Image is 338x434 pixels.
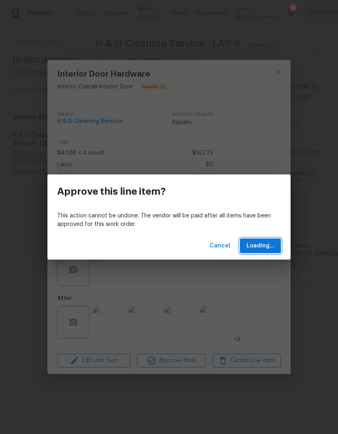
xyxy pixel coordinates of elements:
span: Cancel [210,241,230,251]
p: This action cannot be undone. The vendor will be paid after all items have been approved for this... [57,212,281,229]
span: Loading... [246,241,274,251]
h3: Approve this line item? [57,186,166,197]
button: Cancel [206,238,233,254]
button: Loading... [240,238,281,254]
